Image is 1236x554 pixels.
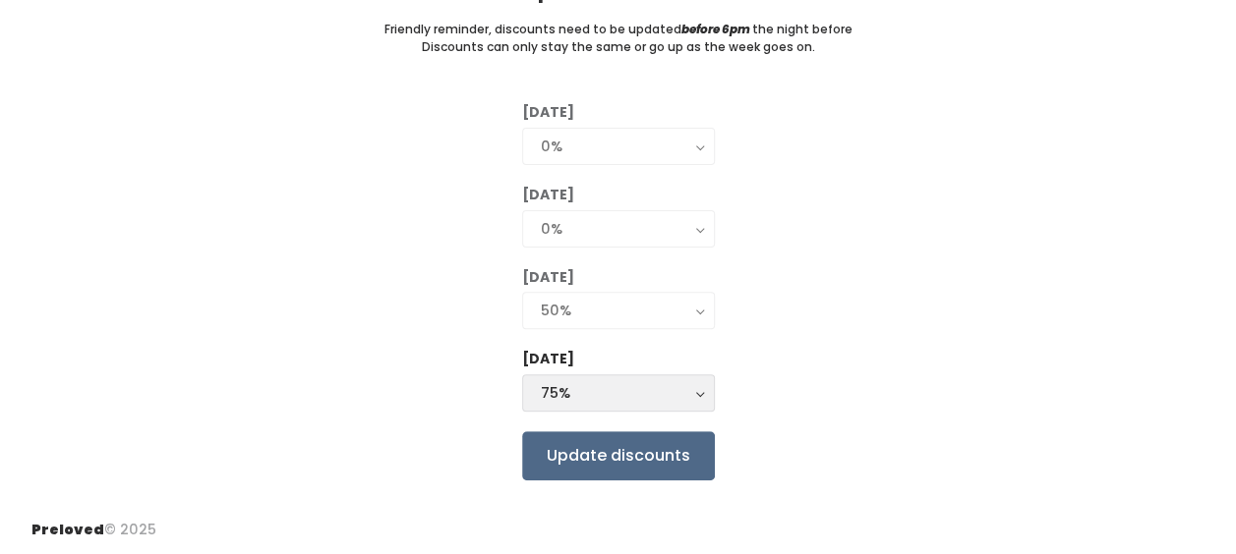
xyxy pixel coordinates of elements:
[522,374,715,412] button: 75%
[541,300,696,321] div: 50%
[31,520,104,539] span: Preloved
[522,292,715,329] button: 50%
[541,136,696,157] div: 0%
[681,21,750,37] i: before 6pm
[522,349,574,369] label: [DATE]
[522,185,574,205] label: [DATE]
[384,21,853,38] small: Friendly reminder, discounts need to be updated the night before
[522,267,574,288] label: [DATE]
[522,128,715,165] button: 0%
[31,504,156,540] div: © 2025
[522,210,715,248] button: 0%
[522,431,715,480] input: Update discounts
[541,218,696,240] div: 0%
[541,382,696,404] div: 75%
[422,38,815,56] small: Discounts can only stay the same or go up as the week goes on.
[522,102,574,123] label: [DATE]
